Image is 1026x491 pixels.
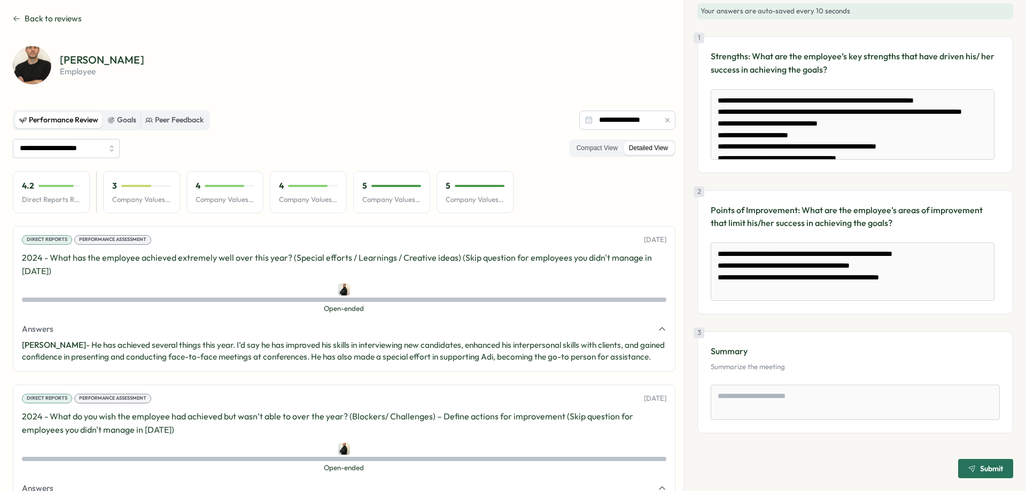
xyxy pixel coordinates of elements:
[711,362,1000,372] p: Summarize the meeting
[13,46,51,84] img: Lior Avitan
[22,195,81,205] p: Direct Reports Review Avg
[644,394,666,403] p: [DATE]
[196,180,200,192] p: 4
[22,394,72,403] div: Direct Reports
[112,195,171,205] p: Company Values - Innovation
[60,54,144,65] p: [PERSON_NAME]
[22,323,666,335] button: Answers
[711,50,1000,76] p: Strengths: What are the employee’s key strengths that have driven his/ her success in achieving t...
[107,114,136,126] div: Goals
[446,180,450,192] p: 5
[22,304,666,314] span: Open-ended
[22,340,86,350] span: [PERSON_NAME]
[13,13,82,25] button: Back to reviews
[362,180,367,192] p: 5
[279,180,284,192] p: 4
[362,195,421,205] p: Company Values - Ambition
[980,465,1003,472] span: Submit
[74,235,151,245] div: Performance Assessment
[711,204,1000,230] p: Points of Improvement: What are the employee's areas of improvement that limit his/her success in...
[22,235,72,245] div: Direct Reports
[624,142,673,155] label: Detailed View
[701,6,850,15] span: Your answers are auto-saved every 10 seconds
[22,323,53,335] span: Answers
[22,339,666,363] p: - He has achieved several things this year. I’d say he has improved his skills in interviewing ne...
[694,33,704,43] div: 1
[74,394,151,403] div: Performance Assessment
[22,410,666,437] p: 2024 - What do you wish the employee had achieved but wasn’t able to over the year? (Blockers/ Ch...
[25,13,82,25] span: Back to reviews
[446,195,504,205] p: Company Values - Collaboration
[571,142,623,155] label: Compact View
[112,180,117,192] p: 3
[145,114,204,126] div: Peer Feedback
[19,114,98,126] div: Performance Review
[60,67,144,75] p: employee
[22,463,666,473] span: Open-ended
[22,180,34,192] p: 4.2
[338,443,350,455] img: Jonathan Hauptmann
[711,345,1000,358] p: Summary
[694,186,704,197] div: 2
[958,459,1013,478] button: Submit
[279,195,338,205] p: Company Values - Trust
[644,235,666,245] p: [DATE]
[338,284,350,295] img: Jonathan Hauptmann
[694,328,704,338] div: 3
[196,195,254,205] p: Company Values - Professionalism
[22,251,666,278] p: 2024 - What has the employee achieved extremely well over this year? (Special efforts / Learnings...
